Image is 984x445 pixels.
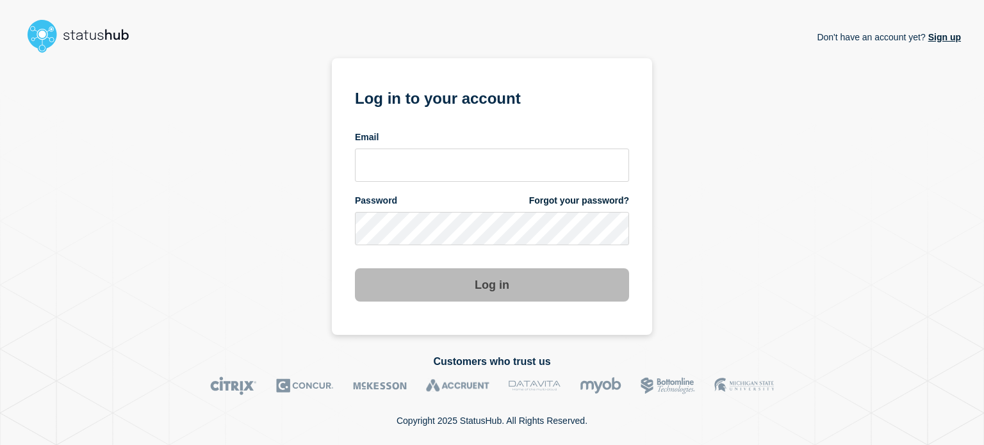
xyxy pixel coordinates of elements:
img: myob logo [580,376,621,395]
img: Concur logo [276,376,334,395]
img: Bottomline logo [641,376,695,395]
img: StatusHub logo [23,15,145,56]
h1: Log in to your account [355,85,629,109]
input: email input [355,149,629,182]
p: Copyright 2025 StatusHub. All Rights Reserved. [397,416,587,426]
img: Citrix logo [210,376,257,395]
button: Log in [355,268,629,302]
a: Sign up [926,32,961,42]
h2: Customers who trust us [23,356,961,368]
img: McKesson logo [353,376,407,395]
img: MSU logo [714,376,774,395]
span: Email [355,131,379,143]
span: Password [355,195,397,207]
input: password input [355,212,629,245]
a: Forgot your password? [529,195,629,207]
p: Don't have an account yet? [817,22,961,53]
img: Accruent logo [426,376,489,395]
img: DataVita logo [509,376,561,395]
